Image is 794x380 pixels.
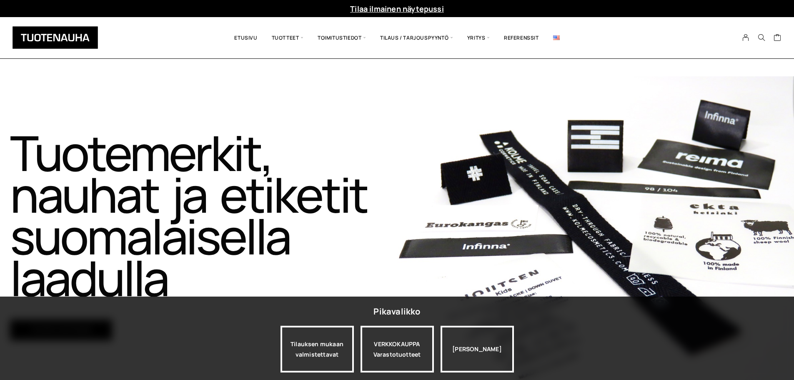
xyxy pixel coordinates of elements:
h1: Tuotemerkit, nauhat ja etiketit suomalaisella laadulla​ [10,132,396,299]
a: Tilaa ilmainen näytepussi [350,4,444,14]
a: VERKKOKAUPPAVarastotuotteet [361,326,434,372]
a: Etusivu [227,23,264,52]
button: Search [754,34,769,41]
span: Toimitustiedot [311,23,373,52]
div: Pikavalikko [373,304,420,319]
img: Tuotenauha Oy [13,26,98,49]
div: VERKKOKAUPPA Varastotuotteet [361,326,434,372]
a: My Account [738,34,754,41]
a: Cart [774,33,781,43]
a: Tilauksen mukaan valmistettavat [281,326,354,372]
div: [PERSON_NAME] [441,326,514,372]
span: Tuotteet [265,23,311,52]
span: Yritys [460,23,497,52]
img: English [553,35,560,40]
span: Tilaus / Tarjouspyyntö [373,23,460,52]
a: Referenssit [497,23,546,52]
